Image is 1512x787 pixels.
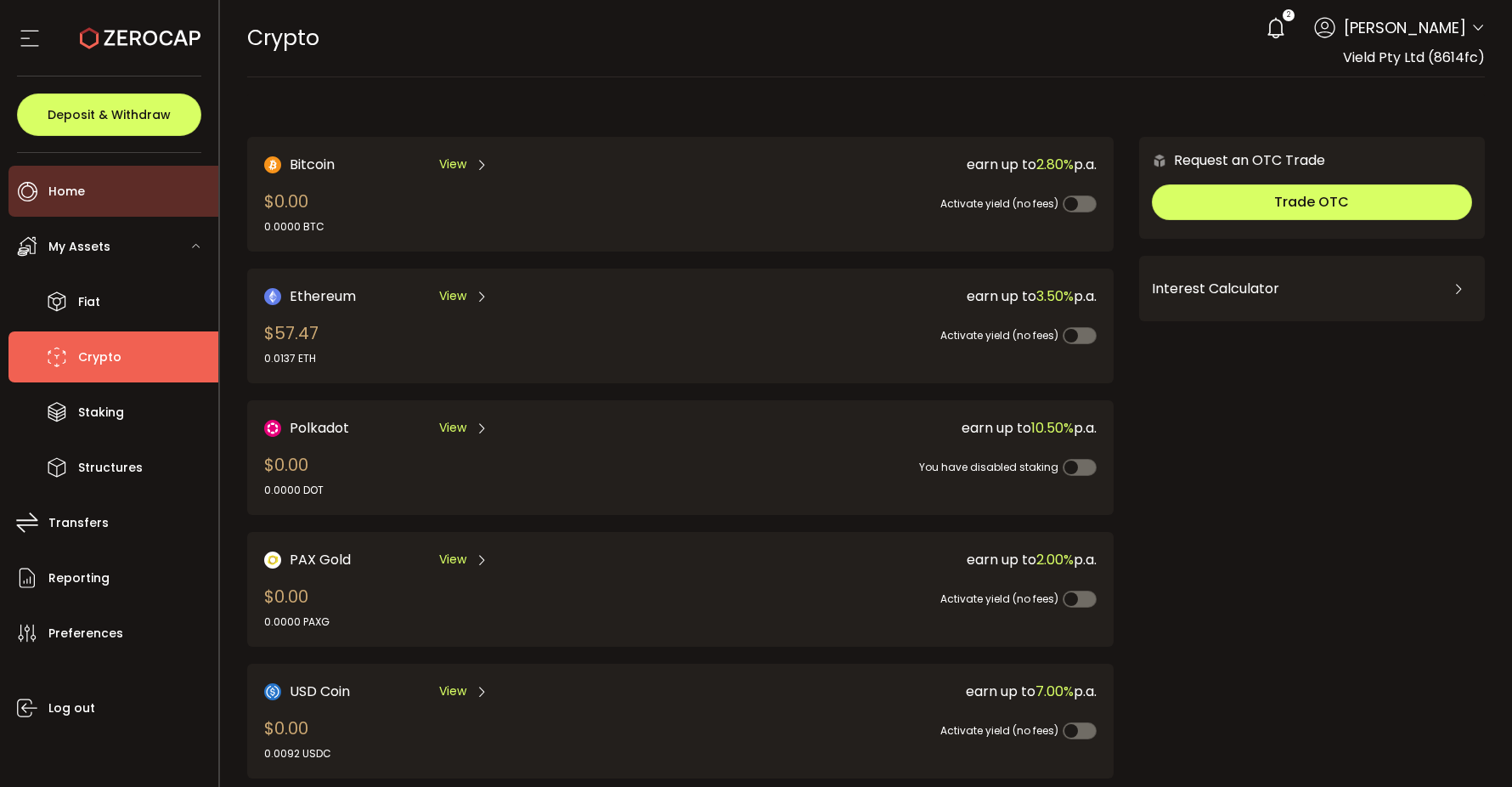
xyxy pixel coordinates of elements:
[1152,269,1472,309] div: Interest Calculator
[264,584,330,630] div: $0.00
[264,716,331,762] div: $0.00
[439,287,466,305] span: View
[940,196,1058,211] span: Activate yield (no fees)
[48,566,110,591] span: Reporting
[264,746,331,762] div: 0.0092 USDC
[673,681,1097,702] div: earn up to p.a.
[290,154,335,175] span: Bitcoin
[439,156,466,173] span: View
[1152,153,1167,168] img: 6nGpN7MZ9FLuBP83NiajKbTRY4UzlzQtBKtCrLLspmCkSvCZHBKvY3NxgQaT5JnOQREvtQ257bXeeSTueZfAPizblJ+Fe8JwA...
[264,288,281,305] img: Ethereum
[48,109,171,121] span: Deposit & Withdraw
[48,696,95,721] span: Log out
[439,682,466,700] span: View
[940,328,1058,343] span: Activate yield (no fees)
[264,483,324,498] div: 0.0000 DOT
[264,351,319,366] div: 0.0137 ETH
[1344,16,1466,39] span: [PERSON_NAME]
[1343,48,1485,67] span: Vield Pty Ltd (8614fc)
[17,93,201,136] button: Deposit & Withdraw
[48,235,110,259] span: My Assets
[673,417,1097,439] div: earn up to p.a.
[78,290,100,314] span: Fiat
[439,419,466,437] span: View
[673,154,1097,175] div: earn up to p.a.
[439,551,466,569] span: View
[264,420,281,437] img: DOT
[290,549,351,570] span: PAX Gold
[264,452,324,498] div: $0.00
[1035,682,1074,701] span: 7.00%
[1036,155,1074,174] span: 2.80%
[247,23,319,53] span: Crypto
[1274,192,1349,212] span: Trade OTC
[264,614,330,630] div: 0.0000 PAXG
[1287,9,1290,21] span: 2
[290,286,356,307] span: Ethereum
[673,286,1097,307] div: earn up to p.a.
[940,592,1058,606] span: Activate yield (no fees)
[48,621,123,646] span: Preferences
[1036,286,1074,306] span: 3.50%
[264,683,281,700] img: USD Coin
[919,460,1058,474] span: You have disabled staking
[264,552,281,569] img: PAX Gold
[48,511,109,535] span: Transfers
[1427,705,1512,787] iframe: Chat Widget
[1036,550,1074,569] span: 2.00%
[78,456,143,480] span: Structures
[264,219,324,235] div: 0.0000 BTC
[673,549,1097,570] div: earn up to p.a.
[290,417,349,439] span: Polkadot
[264,156,281,173] img: Bitcoin
[1139,150,1325,171] div: Request an OTC Trade
[264,320,319,366] div: $57.47
[48,179,85,204] span: Home
[78,345,121,370] span: Crypto
[1152,184,1472,220] button: Trade OTC
[1031,418,1074,438] span: 10.50%
[78,400,124,425] span: Staking
[290,681,350,702] span: USD Coin
[264,189,324,235] div: $0.00
[940,723,1058,738] span: Activate yield (no fees)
